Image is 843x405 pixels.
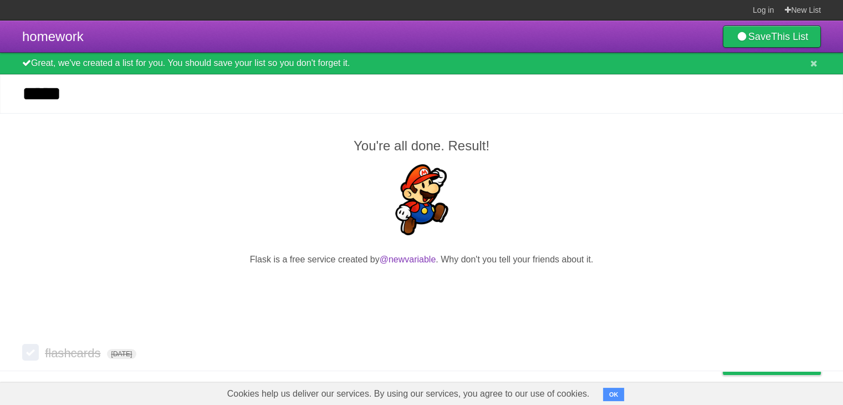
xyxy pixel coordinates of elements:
button: OK [603,388,625,401]
span: Buy me a coffee [746,355,815,374]
b: This List [771,31,808,42]
p: Flask is a free service created by . Why don't you tell your friends about it. [22,253,821,266]
h2: You're all done. Result! [22,136,821,156]
label: Done [22,344,39,361]
span: flashcards [45,346,103,360]
span: [DATE] [107,349,137,359]
img: Super Mario [386,164,457,235]
a: SaveThis List [723,26,821,48]
iframe: X Post Button [402,280,442,296]
span: homework [22,29,84,44]
span: Cookies help us deliver our services. By using our services, you agree to our use of cookies. [216,383,601,405]
a: @newvariable [380,255,436,264]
